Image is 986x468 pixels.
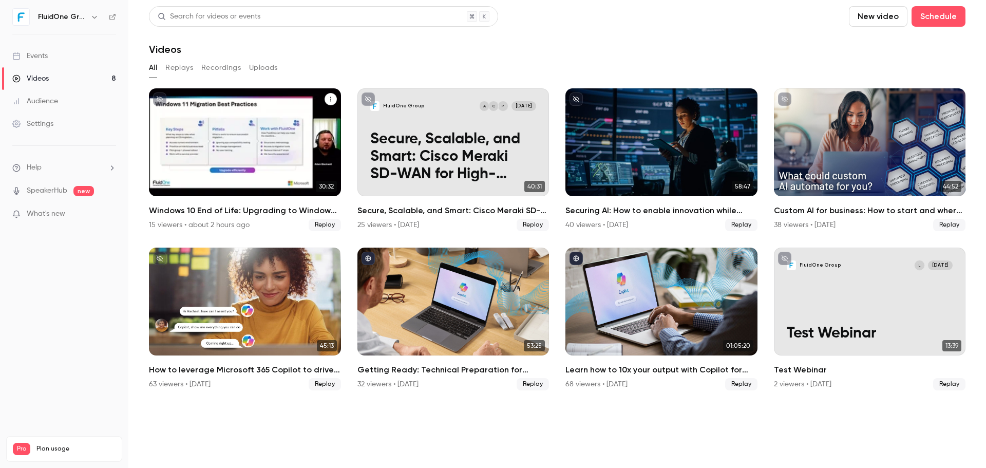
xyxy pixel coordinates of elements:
div: A [479,101,490,111]
h2: How to leverage Microsoft 365 Copilot to drive value in an admin-heavy world [149,364,341,376]
button: unpublished [778,92,791,106]
li: Custom AI for business: How to start and where to invest [774,88,966,231]
iframe: Noticeable Trigger [104,210,116,219]
div: 15 viewers • about 2 hours ago [149,220,250,230]
a: 45:13How to leverage Microsoft 365 Copilot to drive value in an admin-heavy world63 viewers • [DA... [149,248,341,390]
p: FluidOne Group [800,262,841,269]
span: Replay [725,378,757,390]
h2: Securing AI: How to enable innovation while mitigating risks [565,204,757,217]
button: Schedule [912,6,965,27]
button: Uploads [249,60,278,76]
span: 01:05:20 [723,340,753,351]
button: unpublished [778,252,791,265]
span: What's new [27,209,65,219]
span: 53:25 [524,340,545,351]
div: 25 viewers • [DATE] [357,220,419,230]
div: 32 viewers • [DATE] [357,379,419,389]
h2: Learn how to 10x your output with Copilot for Microsoft 365 [565,364,757,376]
div: Search for videos or events [158,11,260,22]
img: Test Webinar [787,260,797,270]
p: FluidOne Group [383,103,425,109]
img: FluidOne Group [13,9,29,25]
a: Test WebinarFluidOne GroupL[DATE]Test Webinar13:39Test Webinar2 viewers • [DATE]Replay [774,248,966,390]
a: 01:05:20Learn how to 10x your output with Copilot for Microsoft 36568 viewers • [DATE]Replay [565,248,757,390]
a: 30:32Windows 10 End of Life: Upgrading to Windows 11 & the Added Value of Business Premium15 view... [149,88,341,231]
li: Securing AI: How to enable innovation while mitigating risks [565,88,757,231]
button: published [570,252,583,265]
button: unpublished [362,92,375,106]
button: unpublished [153,252,166,265]
span: Replay [517,378,549,390]
h2: Windows 10 End of Life: Upgrading to Windows 11 & the Added Value of Business Premium [149,204,341,217]
li: Learn how to 10x your output with Copilot for Microsoft 365 [565,248,757,390]
div: 38 viewers • [DATE] [774,220,836,230]
button: unpublished [153,92,166,106]
span: 30:32 [316,181,337,192]
h2: Test Webinar [774,364,966,376]
h2: Getting Ready: Technical Preparation for Copilot Implementation [357,364,549,376]
div: Settings [12,119,53,129]
a: 44:52Custom AI for business: How to start and where to invest38 viewers • [DATE]Replay [774,88,966,231]
button: Recordings [201,60,241,76]
div: L [914,260,925,271]
h6: FluidOne Group [38,12,86,22]
h2: Secure, Scalable, and Smart: Cisco Meraki SD-WAN for High-Performance Enterprises [357,204,549,217]
span: [DATE] [511,101,536,111]
h1: Videos [149,43,181,55]
section: Videos [149,6,965,462]
span: Replay [309,219,341,231]
h2: Custom AI for business: How to start and where to invest [774,204,966,217]
span: [DATE] [928,260,953,270]
p: Secure, Scalable, and Smart: Cisco Meraki SD-WAN for High-Performance Enterprises [370,131,536,183]
span: Replay [517,219,549,231]
span: Pro [13,443,30,455]
div: P [498,101,508,111]
div: 68 viewers • [DATE] [565,379,628,389]
span: 13:39 [942,340,961,351]
li: Windows 10 End of Life: Upgrading to Windows 11 & the Added Value of Business Premium [149,88,341,231]
div: Videos [12,73,49,84]
button: Replays [165,60,193,76]
li: help-dropdown-opener [12,162,116,173]
div: Audience [12,96,58,106]
span: Help [27,162,42,173]
div: Events [12,51,48,61]
div: 63 viewers • [DATE] [149,379,211,389]
span: Replay [309,378,341,390]
span: 40:31 [524,181,545,192]
span: 44:52 [940,181,961,192]
span: Plan usage [36,445,116,453]
span: new [73,186,94,196]
span: Replay [933,378,965,390]
a: 58:47Securing AI: How to enable innovation while mitigating risks40 viewers • [DATE]Replay [565,88,757,231]
img: Secure, Scalable, and Smart: Cisco Meraki SD-WAN for High-Performance Enterprises [370,101,380,111]
button: All [149,60,157,76]
li: How to leverage Microsoft 365 Copilot to drive value in an admin-heavy world [149,248,341,390]
div: C [488,101,499,111]
button: unpublished [570,92,583,106]
button: New video [849,6,907,27]
p: Test Webinar [787,325,953,343]
div: 2 viewers • [DATE] [774,379,831,389]
a: 53:25Getting Ready: Technical Preparation for Copilot Implementation32 viewers • [DATE]Replay [357,248,549,390]
li: Getting Ready: Technical Preparation for Copilot Implementation [357,248,549,390]
span: 45:13 [317,340,337,351]
span: 58:47 [732,181,753,192]
span: Replay [725,219,757,231]
a: SpeakerHub [27,185,67,196]
li: Secure, Scalable, and Smart: Cisco Meraki SD-WAN for High-Performance Enterprises [357,88,549,231]
li: Test Webinar [774,248,966,390]
a: Secure, Scalable, and Smart: Cisco Meraki SD-WAN for High-Performance EnterprisesFluidOne GroupPC... [357,88,549,231]
ul: Videos [149,88,965,390]
div: 40 viewers • [DATE] [565,220,628,230]
button: published [362,252,375,265]
span: Replay [933,219,965,231]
